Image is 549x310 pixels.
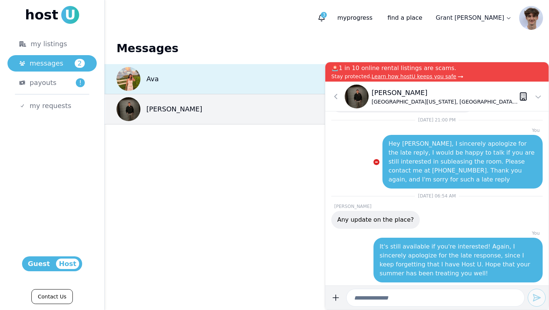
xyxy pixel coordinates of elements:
[30,58,63,69] span: messages
[331,127,543,133] p: You
[146,74,159,84] p: Ava
[388,139,537,184] p: Hey [PERSON_NAME], I sincerely apologize for the late reply, I would be happy to talk if you are ...
[7,55,97,72] a: messages2
[321,12,327,18] span: 3
[436,13,504,22] p: Grant [PERSON_NAME]
[331,203,543,209] p: [PERSON_NAME]
[30,77,56,88] span: payouts
[30,101,71,111] span: my requests
[372,98,519,105] p: [GEOGRAPHIC_DATA][US_STATE], [GEOGRAPHIC_DATA] ([GEOGRAPHIC_DATA]) ' 26
[7,36,97,52] a: my listings
[372,88,519,98] p: [PERSON_NAME]
[345,85,369,108] img: Daniel Dang avatar
[418,117,456,123] span: [DATE] 21:00 PM
[372,73,456,79] span: Learn how hostU keeps you safe
[56,259,80,269] span: Host
[146,104,202,114] p: [PERSON_NAME]
[431,10,516,25] a: Grant [PERSON_NAME]
[331,64,543,73] p: 🚨1 in 10 online rental listings are scams.
[117,42,537,55] h1: Messages
[337,14,347,21] span: my
[25,7,58,22] span: host
[61,6,79,24] span: U
[331,10,378,25] p: progress
[25,6,79,24] a: hostU
[117,67,140,91] img: Ava Adlao avatar
[75,59,85,68] span: 2
[331,73,543,80] p: Stay protected.
[519,6,543,30] img: Grant Walters avatar
[31,289,72,304] a: Contact Us
[76,78,85,87] span: !
[381,10,428,25] a: find a place
[315,11,328,25] button: 3
[25,259,53,269] span: Guest
[331,230,543,236] p: You
[7,98,97,114] a: my requests
[379,242,537,278] p: It's still available if you're interested! Again, I sincerely apologize for the late response, si...
[117,97,140,121] img: Daniel Dang avatar
[337,215,414,224] p: Any update on the place?
[7,75,97,91] a: payouts!
[19,39,85,49] div: my listings
[418,193,456,199] span: [DATE] 06:54 AM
